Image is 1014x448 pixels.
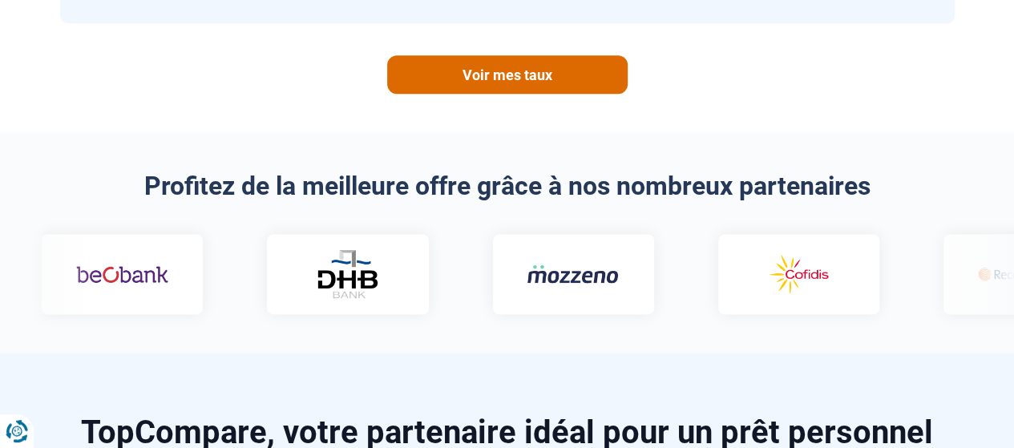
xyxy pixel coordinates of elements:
[527,264,619,284] img: Mozzeno
[315,249,379,298] img: DHB Bank
[752,251,844,297] img: Cofidis
[60,171,955,201] h2: Profitez de la meilleure offre grâce à nos nombreux partenaires
[75,251,168,297] img: Beobank
[387,55,628,94] a: Voir mes taux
